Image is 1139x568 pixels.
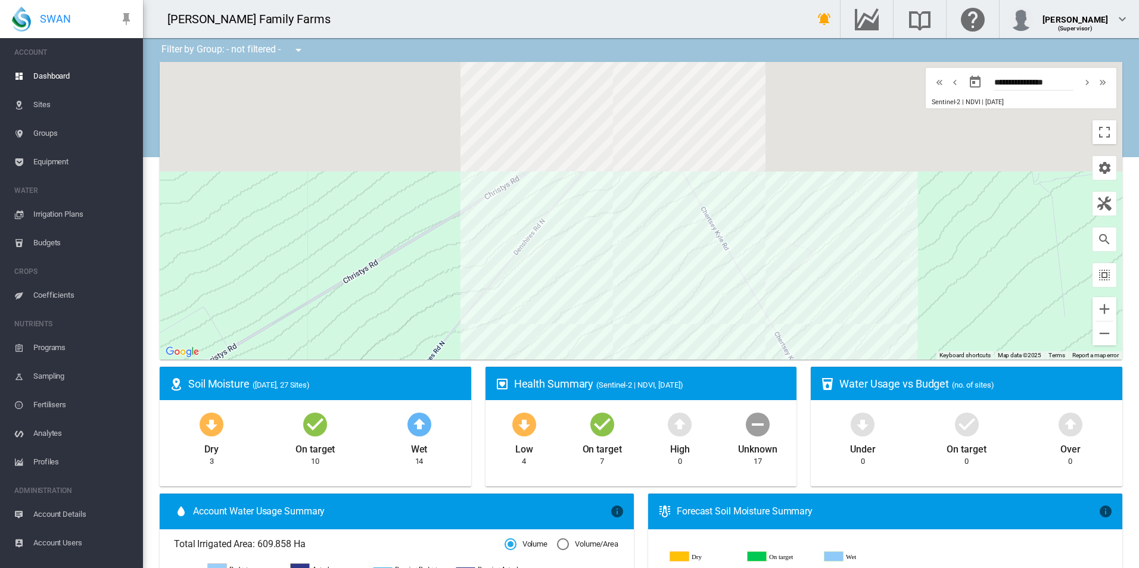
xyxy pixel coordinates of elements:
[515,438,533,456] div: Low
[678,456,682,467] div: 0
[1097,232,1112,246] md-icon: icon-magnify
[1093,297,1116,321] button: Zoom in
[754,456,762,467] div: 17
[204,438,219,456] div: Dry
[197,410,226,438] md-icon: icon-arrow-down-bold-circle
[824,551,892,562] g: Wet
[953,410,981,438] md-icon: icon-checkbox-marked-circle
[947,75,963,89] button: icon-chevron-left
[174,538,505,551] span: Total Irrigated Area: 609.858 Ha
[820,377,835,391] md-icon: icon-cup-water
[14,181,133,200] span: WATER
[748,551,816,562] g: On target
[998,352,1042,358] span: Map data ©2025
[600,456,604,467] div: 7
[1048,352,1065,358] a: Terms
[311,456,319,467] div: 10
[14,43,133,62] span: ACCOUNT
[861,456,865,467] div: 0
[33,229,133,257] span: Budgets
[33,148,133,176] span: Equipment
[287,38,310,62] button: icon-menu-down
[1056,410,1085,438] md-icon: icon-arrow-up-bold-circle
[813,7,836,31] button: icon-bell-ring
[210,456,214,467] div: 3
[295,438,335,456] div: On target
[1093,156,1116,180] button: icon-cog
[411,438,428,456] div: Wet
[933,75,946,89] md-icon: icon-chevron-double-left
[415,456,424,467] div: 14
[743,410,772,438] md-icon: icon-minus-circle
[12,7,31,32] img: SWAN-Landscape-Logo-Colour-drop.png
[658,504,672,519] md-icon: icon-thermometer-lines
[964,456,969,467] div: 0
[33,529,133,557] span: Account Users
[839,376,1113,391] div: Water Usage vs Budget
[33,419,133,448] span: Analytes
[495,377,509,391] md-icon: icon-heart-box-outline
[1081,75,1094,89] md-icon: icon-chevron-right
[939,351,991,360] button: Keyboard shortcuts
[963,70,987,94] button: md-calendar
[1058,25,1093,32] span: (Supervisor)
[1068,456,1072,467] div: 0
[167,11,341,27] div: [PERSON_NAME] Family Farms
[1093,322,1116,345] button: Zoom out
[163,344,202,360] img: Google
[14,481,133,500] span: ADMINISTRATION
[174,504,188,519] md-icon: icon-water
[1009,7,1033,31] img: profile.jpg
[958,12,987,26] md-icon: Click here for help
[514,376,788,391] div: Health Summary
[253,380,310,389] span: ([DATE], 27 Sites)
[505,539,547,550] md-radio-button: Volume
[596,380,683,389] span: (Sentinel-2 | NDVI, [DATE])
[1093,227,1116,251] button: icon-magnify
[119,12,133,26] md-icon: icon-pin
[1072,352,1119,358] a: Report a map error
[982,98,1003,106] span: | [DATE]
[1042,9,1108,21] div: [PERSON_NAME]
[188,376,462,391] div: Soil Moisture
[1093,120,1116,144] button: Toggle fullscreen view
[1097,268,1112,282] md-icon: icon-select-all
[670,438,690,456] div: High
[583,438,622,456] div: On target
[948,75,961,89] md-icon: icon-chevron-left
[947,438,986,456] div: On target
[1098,504,1113,519] md-icon: icon-information
[33,448,133,476] span: Profiles
[932,98,980,106] span: Sentinel-2 | NDVI
[291,43,306,57] md-icon: icon-menu-down
[952,380,994,389] span: (no. of sites)
[163,344,202,360] a: Open this area in Google Maps (opens a new window)
[610,504,624,519] md-icon: icon-information
[14,262,133,281] span: CROPS
[510,410,539,438] md-icon: icon-arrow-down-bold-circle
[153,38,314,62] div: Filter by Group: - not filtered -
[14,314,133,333] span: NUTRIENTS
[405,410,434,438] md-icon: icon-arrow-up-bold-circle
[850,438,876,456] div: Under
[738,438,777,456] div: Unknown
[301,410,329,438] md-icon: icon-checkbox-marked-circle
[33,391,133,419] span: Fertilisers
[1095,75,1110,89] button: icon-chevron-double-right
[522,456,526,467] div: 4
[1093,263,1116,287] button: icon-select-all
[33,119,133,148] span: Groups
[1079,75,1095,89] button: icon-chevron-right
[932,75,947,89] button: icon-chevron-double-left
[33,500,133,529] span: Account Details
[817,12,832,26] md-icon: icon-bell-ring
[1060,438,1081,456] div: Over
[33,200,133,229] span: Irrigation Plans
[193,505,610,518] span: Account Water Usage Summary
[33,62,133,90] span: Dashboard
[905,12,934,26] md-icon: Search the knowledge base
[852,12,881,26] md-icon: Go to the Data Hub
[557,539,618,550] md-radio-button: Volume/Area
[33,333,133,362] span: Programs
[677,505,1098,518] div: Forecast Soil Moisture Summary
